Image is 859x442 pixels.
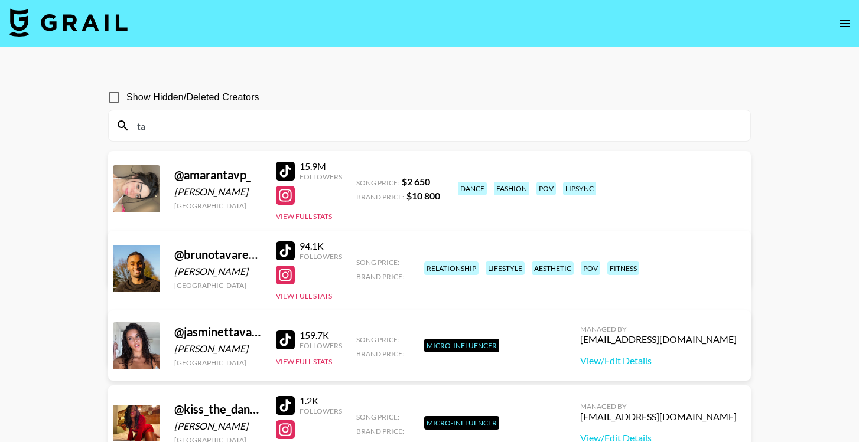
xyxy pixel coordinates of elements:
[300,395,342,407] div: 1.2K
[174,281,262,290] div: [GEOGRAPHIC_DATA]
[300,252,342,261] div: Followers
[300,161,342,172] div: 15.9M
[356,178,399,187] span: Song Price:
[356,349,404,358] span: Brand Price:
[563,182,596,195] div: lipsync
[580,333,737,345] div: [EMAIL_ADDRESS][DOMAIN_NAME]
[580,325,737,333] div: Managed By
[580,402,737,411] div: Managed By
[607,261,639,275] div: fitness
[300,172,342,181] div: Followers
[486,261,525,275] div: lifestyle
[458,182,487,195] div: dance
[276,357,332,366] button: View Full Stats
[174,402,262,417] div: @ kiss_the_dancer
[356,335,399,344] span: Song Price:
[276,212,332,221] button: View Full Stats
[300,341,342,350] div: Followers
[494,182,529,195] div: fashion
[402,176,430,187] strong: $ 2 650
[424,339,499,352] div: Micro-Influencer
[300,329,342,341] div: 159.7K
[356,272,404,281] span: Brand Price:
[174,358,262,367] div: [GEOGRAPHIC_DATA]
[356,427,404,436] span: Brand Price:
[356,192,404,201] span: Brand Price:
[356,258,399,267] span: Song Price:
[581,261,600,275] div: pov
[424,261,479,275] div: relationship
[580,355,737,366] a: View/Edit Details
[406,190,440,201] strong: $ 10 800
[174,168,262,182] div: @ amarantavp_
[276,292,332,300] button: View Full Stats
[174,325,262,339] div: @ jasminettavares
[536,182,556,195] div: pov
[424,416,499,430] div: Micro-Influencer
[130,116,743,135] input: Search by User Name
[300,407,342,415] div: Followers
[532,261,574,275] div: aesthetic
[9,8,128,37] img: Grail Talent
[174,247,262,262] div: @ brunotavares10
[174,343,262,355] div: [PERSON_NAME]
[833,12,857,35] button: open drawer
[174,266,262,277] div: [PERSON_NAME]
[174,201,262,210] div: [GEOGRAPHIC_DATA]
[300,240,342,252] div: 94.1K
[174,420,262,432] div: [PERSON_NAME]
[126,90,259,104] span: Show Hidden/Deleted Creators
[174,186,262,198] div: [PERSON_NAME]
[580,411,737,423] div: [EMAIL_ADDRESS][DOMAIN_NAME]
[356,412,399,421] span: Song Price:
